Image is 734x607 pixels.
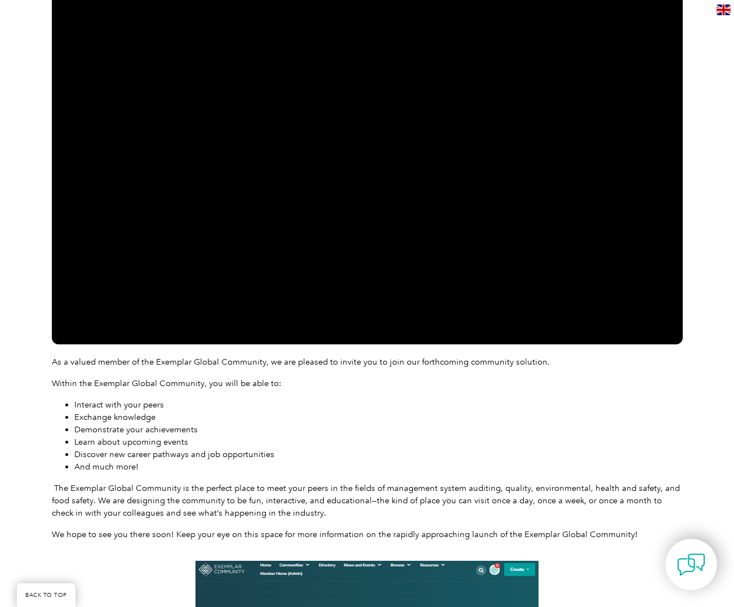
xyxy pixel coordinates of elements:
a: BACK TO TOP [17,583,75,607]
span: Interact with your peers [74,400,164,410]
span: And much more! [74,462,139,472]
img: en [717,5,731,15]
span: Discover new career pathways and job opportunities [74,449,274,459]
span: Learn about upcoming events [74,437,188,447]
span: Demonstrate your achievements [74,424,198,435]
span: The Exemplar Global Community is the perfect place to meet your peers in the fields of management... [52,483,680,518]
span: Exchange knowledge [74,412,155,422]
span: As a valued member of the Exemplar Global Community, we are pleased to invite you to join our for... [52,357,550,367]
img: contact-chat.png [677,551,705,579]
span: We hope to see you there soon! Keep your eye on this space for more information on the rapidly ap... [52,529,638,539]
span: Within the Exemplar Global Community, you will be able to: [52,378,281,388]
